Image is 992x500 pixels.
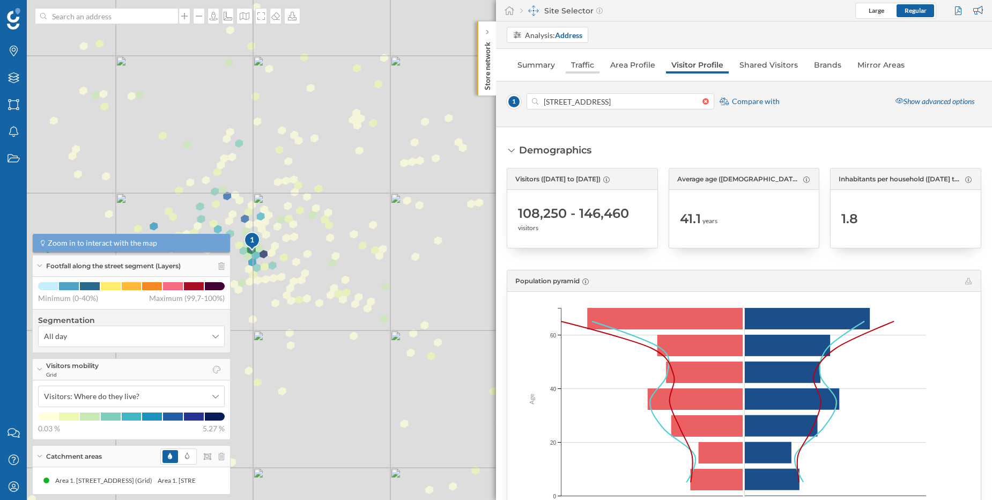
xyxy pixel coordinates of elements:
span: visitors [518,223,538,233]
a: Mirror Areas [852,56,910,73]
div: 1 [243,231,260,251]
span: Regular [905,6,927,14]
p: Store network [482,38,493,90]
span: 41.1 [680,210,701,227]
div: Show advanced options [889,92,981,111]
div: Area 1. [STREET_ADDRESS] (Grid) [42,475,144,486]
span: 20 [550,438,556,446]
img: Geoblink Logo [7,8,20,30]
span: years [702,216,717,226]
span: Footfall along the street segment (Layers) [46,261,181,271]
span: Population pyramid [515,277,580,285]
span: Large [869,6,884,14]
span: Visitors mobility [46,361,99,371]
span: All day [44,331,67,342]
span: Assistance [19,8,71,17]
a: Brands [809,56,847,73]
span: Visitors ([DATE] to [DATE]) [515,174,601,184]
span: 0 [553,492,556,500]
span: 1 [507,94,521,109]
span: Zoom in to interact with the map [48,238,157,248]
div: Site Selector [520,5,603,16]
span: Visitors: Where do they live? [44,391,139,402]
span: Catchment areas [46,452,102,461]
span: Compare with [732,96,780,107]
span: Minimum (0-40%) [38,293,98,304]
a: Visitor Profile [666,56,729,73]
span: 1.8 [841,210,858,227]
span: Inhabitants per household ([DATE] to [DATE]) [839,174,963,184]
div: Demographics [519,143,591,157]
img: dashboards-manager.svg [528,5,539,16]
span: 60 [550,331,556,339]
span: Maximum (99,7-100%) [149,293,225,304]
h4: Segmentation [38,315,225,326]
span: Average age ([DEMOGRAPHIC_DATA][DATE] to [DATE]) [677,174,801,184]
strong: Address [555,31,582,40]
span: 5.27 % [203,423,225,434]
span: Grid [46,371,99,378]
span: 0.03 % [38,423,60,434]
div: Area 1. [STREET_ADDRESS] (Grid) [144,475,247,486]
a: Traffic [566,56,599,73]
img: pois-map-marker.svg [243,231,262,252]
a: Summary [512,56,560,73]
text: Age [528,394,536,405]
a: Area Profile [605,56,661,73]
div: Analysis: [525,30,582,41]
a: Shared Visitors [734,56,803,73]
span: 40 [550,385,556,393]
span: 108,250 - 146,460 [518,205,629,222]
div: 1 [243,234,261,245]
